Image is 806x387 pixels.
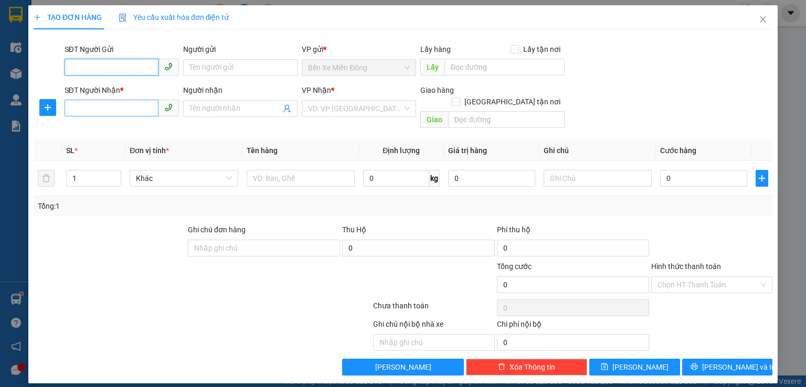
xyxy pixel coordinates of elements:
[38,170,55,187] button: delete
[119,14,127,22] img: icon
[448,146,487,155] span: Giá trị hàng
[283,104,291,113] span: user-add
[444,59,565,76] input: Dọc đường
[748,5,778,35] button: Close
[460,96,565,107] span: [GEOGRAPHIC_DATA] tận nơi
[420,45,451,53] span: Lấy hàng
[420,86,454,94] span: Giao hàng
[544,170,652,187] input: Ghi Chú
[429,170,440,187] span: kg
[164,103,173,112] span: phone
[497,318,649,334] div: Chi phí nội bộ
[651,262,721,271] label: Hình thức thanh toán
[39,99,56,116] button: plus
[302,44,416,55] div: VP gửi
[34,14,41,21] span: plus
[40,103,56,112] span: plus
[420,59,444,76] span: Lấy
[756,170,768,187] button: plus
[702,361,776,373] span: [PERSON_NAME] và In
[519,44,565,55] span: Lấy tận nơi
[65,44,179,55] div: SĐT Người Gửi
[660,146,696,155] span: Cước hàng
[342,225,366,234] span: Thu Hộ
[119,13,229,21] span: Yêu cầu xuất hóa đơn điện tử
[373,334,494,351] input: Nhập ghi chú
[302,86,331,94] span: VP Nhận
[375,361,431,373] span: [PERSON_NAME]
[183,84,298,96] div: Người nhận
[539,141,656,161] th: Ghi chú
[66,146,75,155] span: SL
[448,111,565,128] input: Dọc đường
[38,200,312,212] div: Tổng: 1
[130,146,169,155] span: Đơn vị tính
[247,170,355,187] input: VD: Bàn, Ghế
[510,361,555,373] span: Xóa Thông tin
[612,361,669,373] span: [PERSON_NAME]
[420,111,448,128] span: Giao
[372,300,495,318] div: Chưa thanh toán
[342,359,463,375] button: [PERSON_NAME]
[497,262,532,271] span: Tổng cước
[498,363,505,371] span: delete
[601,363,608,371] span: save
[759,15,767,24] span: close
[247,146,278,155] span: Tên hàng
[65,84,179,96] div: SĐT Người Nhận
[373,318,494,334] div: Ghi chú nội bộ nhà xe
[497,224,649,240] div: Phí thu hộ
[188,240,340,256] input: Ghi chú đơn hàng
[682,359,773,375] button: printer[PERSON_NAME] và In
[188,225,246,234] label: Ghi chú đơn hàng
[183,44,298,55] div: Người gửi
[448,170,535,187] input: 0
[383,146,420,155] span: Định lượng
[136,170,231,186] span: Khác
[308,60,410,76] span: Bến Xe Miền Đông
[756,174,768,182] span: plus
[466,359,587,375] button: deleteXóa Thông tin
[34,13,102,21] span: TẠO ĐƠN HÀNG
[164,62,173,71] span: phone
[691,363,698,371] span: printer
[589,359,680,375] button: save[PERSON_NAME]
